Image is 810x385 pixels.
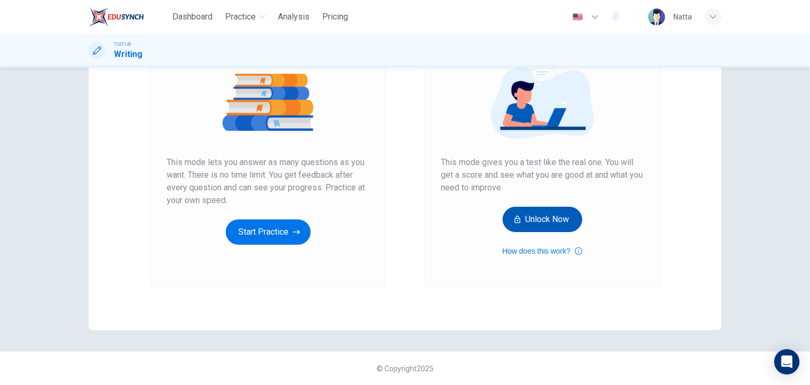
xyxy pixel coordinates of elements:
[673,11,692,23] div: Natta
[89,6,168,27] a: EduSynch logo
[114,48,142,61] h1: Writing
[774,349,799,374] div: Open Intercom Messenger
[322,11,348,23] span: Pricing
[648,8,665,25] img: Profile picture
[318,7,352,26] button: Pricing
[225,11,256,23] span: Practice
[114,41,131,48] span: TOEFL®
[172,11,213,23] span: Dashboard
[502,245,582,257] button: How does this work?
[167,156,369,207] span: This mode lets you answer as many questions as you want. There is no time limit. You get feedback...
[571,13,584,21] img: en
[503,207,582,232] button: Unlock Now
[377,364,433,373] span: © Copyright 2025
[441,156,643,194] span: This mode gives you a test like the real one. You will get a score and see what you are good at a...
[168,7,217,26] button: Dashboard
[278,11,310,23] span: Analysis
[226,219,311,245] button: Start Practice
[274,7,314,26] button: Analysis
[221,7,269,26] button: Practice
[89,6,144,27] img: EduSynch logo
